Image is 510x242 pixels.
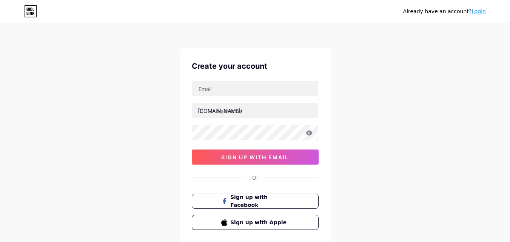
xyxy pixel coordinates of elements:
span: Sign up with Apple [230,219,289,227]
input: username [192,103,318,118]
span: Sign up with Facebook [230,193,289,209]
span: sign up with email [221,154,289,160]
div: Or [252,174,258,182]
button: sign up with email [192,150,319,165]
div: [DOMAIN_NAME]/ [198,107,242,115]
div: Create your account [192,60,319,72]
input: Email [192,81,318,96]
div: Already have an account? [403,8,486,15]
button: Sign up with Facebook [192,194,319,209]
button: Sign up with Apple [192,215,319,230]
a: Login [471,8,486,14]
